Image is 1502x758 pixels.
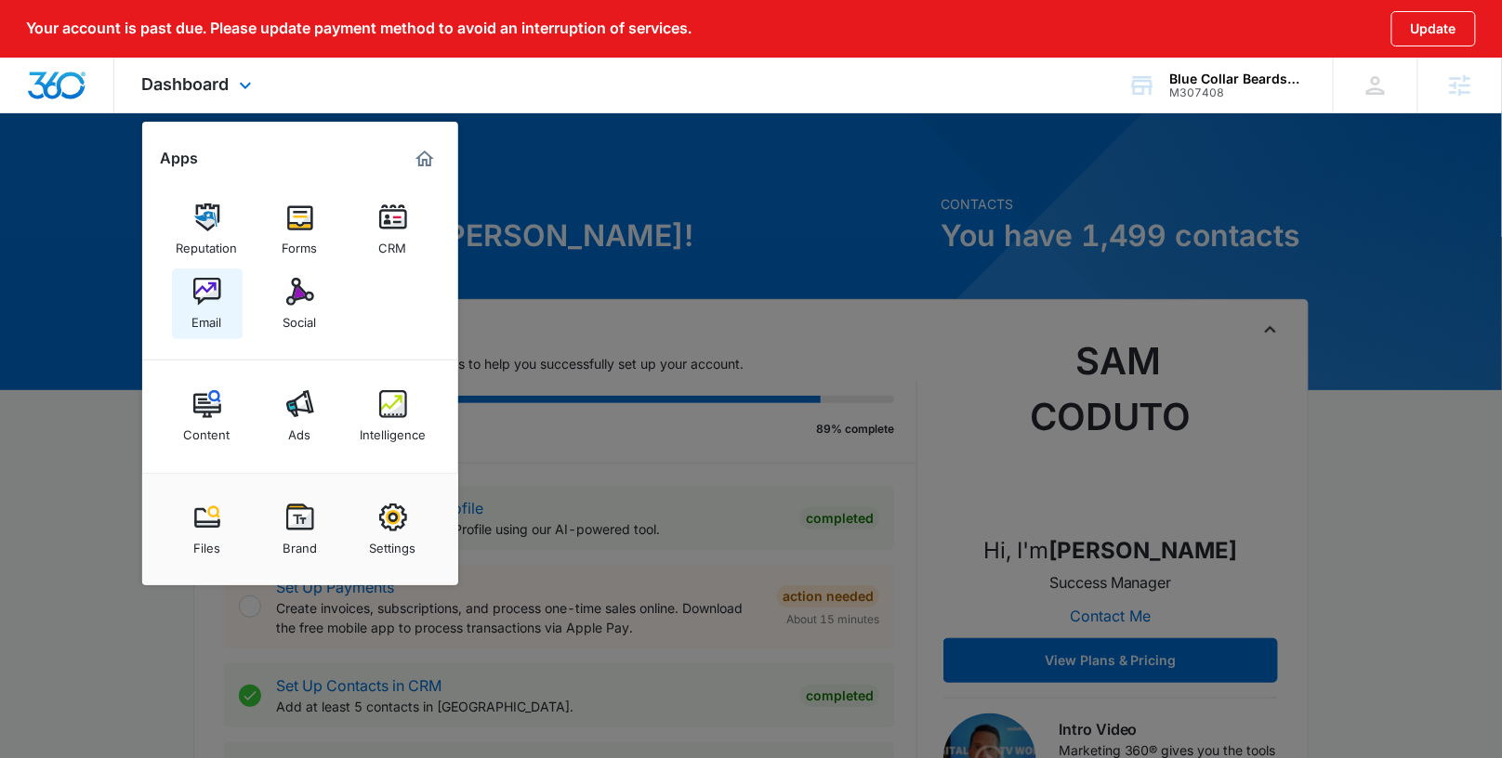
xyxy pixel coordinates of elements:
[358,494,428,565] a: Settings
[26,20,692,37] p: Your account is past due. Please update payment method to avoid an interruption of services.
[265,381,336,451] a: Ads
[172,381,243,451] a: Content
[172,494,243,565] a: Files
[370,531,416,555] div: Settings
[289,418,311,442] div: Ads
[265,268,336,339] a: Social
[177,231,238,255] div: Reputation
[1170,86,1306,99] div: account id
[142,74,230,94] span: Dashboard
[283,306,317,330] div: Social
[172,194,243,265] a: Reputation
[265,194,336,265] a: Forms
[184,418,231,442] div: Content
[114,58,284,112] div: Dashboard
[1391,11,1476,46] button: Update
[172,268,243,339] a: Email
[379,231,407,255] div: CRM
[161,150,199,167] h2: Apps
[1170,72,1306,86] div: account name
[283,531,317,555] div: Brand
[265,494,336,565] a: Brand
[192,306,222,330] div: Email
[360,418,426,442] div: Intelligence
[283,231,318,255] div: Forms
[358,381,428,451] a: Intelligence
[410,144,440,174] a: Marketing 360® Dashboard
[193,531,220,555] div: Files
[358,194,428,265] a: CRM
